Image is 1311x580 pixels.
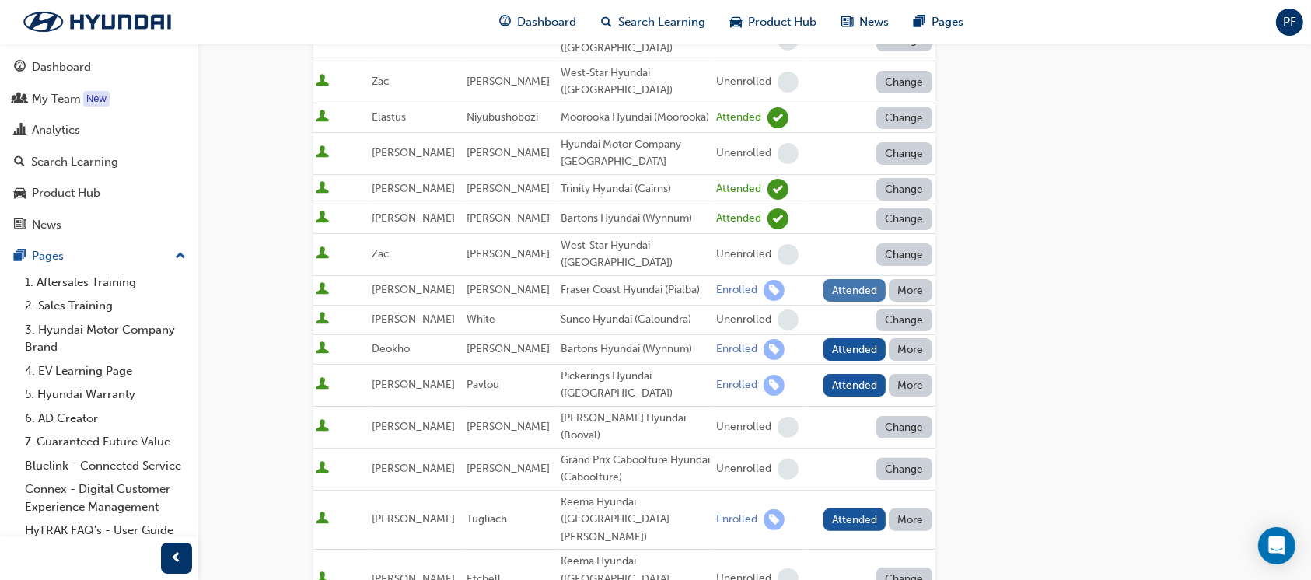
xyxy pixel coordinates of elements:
div: Attended [716,182,761,197]
span: up-icon [175,246,186,267]
span: learningRecordVerb_ENROLL-icon [764,339,785,360]
div: Unenrolled [716,313,771,327]
span: [PERSON_NAME] [467,182,550,195]
span: [PERSON_NAME] [372,146,455,159]
div: Tooltip anchor [83,91,110,107]
span: pages-icon [14,250,26,264]
a: 3. Hyundai Motor Company Brand [19,318,192,359]
a: car-iconProduct Hub [718,6,829,38]
div: Attended [716,110,761,125]
span: pages-icon [914,12,925,32]
button: Pages [6,242,192,271]
span: Search Learning [618,13,705,31]
button: Change [876,208,932,230]
button: Change [876,458,932,480]
span: User is active [316,110,330,125]
button: More [889,279,932,302]
div: Trinity Hyundai (Cairns) [561,180,710,198]
span: [PERSON_NAME] [372,313,455,326]
button: Change [876,178,932,201]
button: PF [1276,9,1303,36]
span: Tugliach [467,512,507,526]
a: HyTRAK FAQ's - User Guide [19,519,192,543]
span: search-icon [601,12,612,32]
span: News [859,13,889,31]
span: learningRecordVerb_ENROLL-icon [764,509,785,530]
span: [PERSON_NAME] [467,146,550,159]
span: User is active [316,282,330,298]
div: Bartons Hyundai (Wynnum) [561,210,710,228]
div: Open Intercom Messenger [1258,527,1295,564]
span: [PERSON_NAME] [372,378,455,391]
span: [PERSON_NAME] [467,283,550,296]
span: learningRecordVerb_NONE-icon [778,72,799,93]
a: pages-iconPages [901,6,976,38]
span: people-icon [14,93,26,107]
span: [PERSON_NAME] [372,33,455,46]
span: White [467,313,495,326]
div: Sunco Hyundai (Caloundra) [561,311,710,329]
a: 5. Hyundai Warranty [19,383,192,407]
span: Zac [372,247,389,260]
div: Attended [716,211,761,226]
div: My Team [32,90,81,108]
div: Search Learning [31,153,118,171]
span: [PERSON_NAME] [467,247,550,260]
a: 6. AD Creator [19,407,192,431]
button: More [889,508,932,531]
span: User is active [316,419,330,435]
div: Fraser Coast Hyundai (Pialba) [561,281,710,299]
span: User is active [316,377,330,393]
span: [PERSON_NAME] [372,420,455,433]
span: prev-icon [171,549,183,568]
span: news-icon [841,12,853,32]
span: learningRecordVerb_NONE-icon [778,309,799,330]
span: learningRecordVerb_ATTEND-icon [767,107,788,128]
span: chart-icon [14,124,26,138]
span: User is active [316,181,330,197]
span: Pavlou [467,378,499,391]
span: User is active [316,145,330,161]
span: [PERSON_NAME] [372,211,455,225]
span: User is active [316,461,330,477]
a: 1. Aftersales Training [19,271,192,295]
div: Product Hub [32,184,100,202]
span: [PERSON_NAME] [372,462,455,475]
a: 4. EV Learning Page [19,359,192,383]
div: Enrolled [716,378,757,393]
span: [PERSON_NAME] [467,211,550,225]
a: Product Hub [6,179,192,208]
span: User is active [316,246,330,262]
span: learningRecordVerb_ATTEND-icon [767,208,788,229]
div: Pickerings Hyundai ([GEOGRAPHIC_DATA]) [561,368,710,403]
a: 2. Sales Training [19,294,192,318]
span: Zac [372,75,389,88]
button: More [889,374,932,397]
span: guage-icon [499,12,511,32]
button: Attended [823,338,886,361]
span: news-icon [14,218,26,232]
span: [PERSON_NAME] [467,75,550,88]
a: Analytics [6,116,192,145]
div: Unenrolled [716,247,771,262]
button: Attended [823,374,886,397]
div: Bartons Hyundai (Wynnum) [561,341,710,358]
div: Unenrolled [716,420,771,435]
span: [PERSON_NAME] [467,342,550,355]
span: [PERSON_NAME] [467,33,550,46]
div: Unenrolled [716,462,771,477]
div: Enrolled [716,283,757,298]
div: Moorooka Hyundai (Moorooka) [561,109,710,127]
span: Niyubushobozi [467,110,538,124]
div: Unenrolled [716,146,771,161]
span: Dashboard [517,13,576,31]
a: Dashboard [6,53,192,82]
a: My Team [6,85,192,114]
span: [PERSON_NAME] [467,462,550,475]
button: More [889,338,932,361]
a: guage-iconDashboard [487,6,589,38]
div: Enrolled [716,512,757,527]
button: Change [876,309,932,331]
div: Analytics [32,121,80,139]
